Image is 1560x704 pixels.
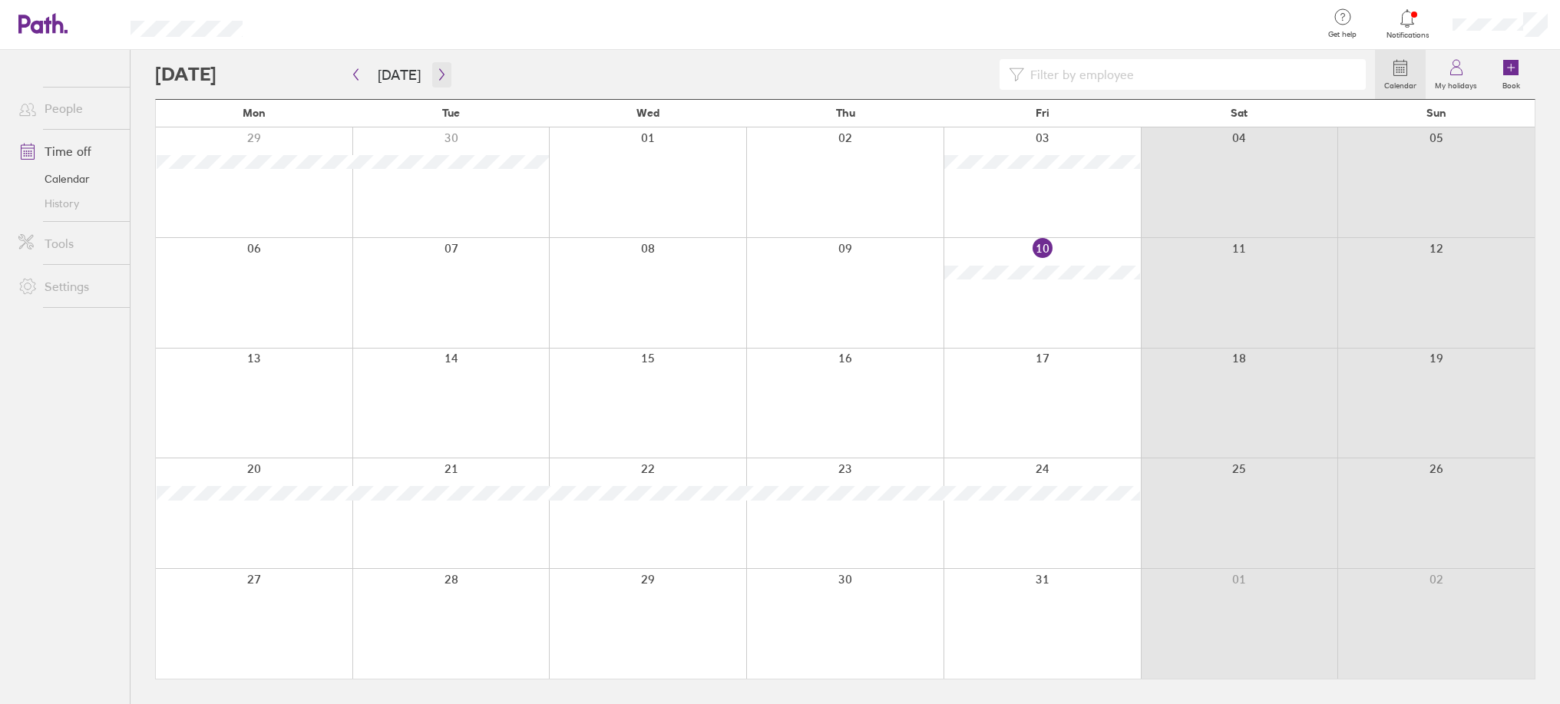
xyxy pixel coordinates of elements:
[6,136,130,167] a: Time off
[636,107,659,119] span: Wed
[6,167,130,191] a: Calendar
[365,62,433,88] button: [DATE]
[1024,60,1357,89] input: Filter by employee
[1375,77,1426,91] label: Calendar
[1426,77,1486,91] label: My holidays
[836,107,855,119] span: Thu
[1036,107,1049,119] span: Fri
[442,107,460,119] span: Tue
[1486,50,1535,99] a: Book
[1493,77,1529,91] label: Book
[1317,30,1367,39] span: Get help
[1426,107,1446,119] span: Sun
[6,228,130,259] a: Tools
[6,93,130,124] a: People
[243,107,266,119] span: Mon
[1231,107,1248,119] span: Sat
[1375,50,1426,99] a: Calendar
[6,271,130,302] a: Settings
[1383,8,1433,40] a: Notifications
[1426,50,1486,99] a: My holidays
[6,191,130,216] a: History
[1383,31,1433,40] span: Notifications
